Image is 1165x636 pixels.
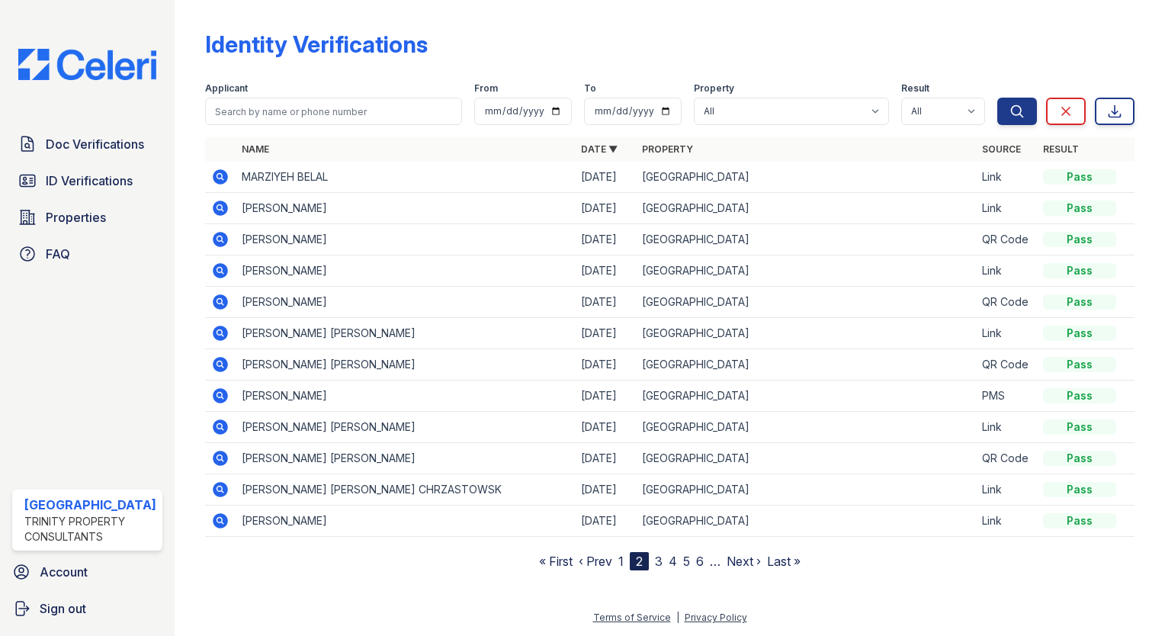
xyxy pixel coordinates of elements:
[236,287,576,318] td: [PERSON_NAME]
[236,318,576,349] td: [PERSON_NAME] [PERSON_NAME]
[976,349,1037,381] td: QR Code
[982,143,1021,155] a: Source
[767,554,801,569] a: Last »
[575,162,636,193] td: [DATE]
[236,193,576,224] td: [PERSON_NAME]
[205,31,428,58] div: Identity Verifications
[40,599,86,618] span: Sign out
[976,443,1037,474] td: QR Code
[636,287,976,318] td: [GEOGRAPHIC_DATA]
[618,554,624,569] a: 1
[575,287,636,318] td: [DATE]
[976,381,1037,412] td: PMS
[727,554,761,569] a: Next ›
[579,554,612,569] a: ‹ Prev
[575,443,636,474] td: [DATE]
[636,349,976,381] td: [GEOGRAPHIC_DATA]
[46,245,70,263] span: FAQ
[236,224,576,255] td: [PERSON_NAME]
[12,202,162,233] a: Properties
[1043,482,1116,497] div: Pass
[1043,326,1116,341] div: Pass
[575,474,636,506] td: [DATE]
[575,381,636,412] td: [DATE]
[636,506,976,537] td: [GEOGRAPHIC_DATA]
[642,143,693,155] a: Property
[1043,263,1116,278] div: Pass
[1043,143,1079,155] a: Result
[976,474,1037,506] td: Link
[1043,513,1116,528] div: Pass
[6,593,168,624] a: Sign out
[236,255,576,287] td: [PERSON_NAME]
[636,255,976,287] td: [GEOGRAPHIC_DATA]
[976,193,1037,224] td: Link
[901,82,929,95] label: Result
[710,552,721,570] span: …
[696,554,704,569] a: 6
[685,612,747,623] a: Privacy Policy
[575,318,636,349] td: [DATE]
[636,193,976,224] td: [GEOGRAPHIC_DATA]
[12,129,162,159] a: Doc Verifications
[976,287,1037,318] td: QR Code
[236,349,576,381] td: [PERSON_NAME] [PERSON_NAME]
[976,318,1037,349] td: Link
[636,162,976,193] td: [GEOGRAPHIC_DATA]
[976,255,1037,287] td: Link
[976,412,1037,443] td: Link
[40,563,88,581] span: Account
[636,474,976,506] td: [GEOGRAPHIC_DATA]
[1043,169,1116,185] div: Pass
[6,557,168,587] a: Account
[575,412,636,443] td: [DATE]
[669,554,677,569] a: 4
[676,612,679,623] div: |
[976,224,1037,255] td: QR Code
[12,239,162,269] a: FAQ
[236,412,576,443] td: [PERSON_NAME] [PERSON_NAME]
[575,506,636,537] td: [DATE]
[539,554,573,569] a: « First
[205,98,462,125] input: Search by name or phone number
[636,443,976,474] td: [GEOGRAPHIC_DATA]
[683,554,690,569] a: 5
[1043,451,1116,466] div: Pass
[46,172,133,190] span: ID Verifications
[584,82,596,95] label: To
[24,514,156,544] div: Trinity Property Consultants
[976,162,1037,193] td: Link
[636,318,976,349] td: [GEOGRAPHIC_DATA]
[694,82,734,95] label: Property
[1043,232,1116,247] div: Pass
[236,162,576,193] td: MARZIYEH BELAL
[46,208,106,226] span: Properties
[12,165,162,196] a: ID Verifications
[1043,388,1116,403] div: Pass
[474,82,498,95] label: From
[236,474,576,506] td: [PERSON_NAME] [PERSON_NAME] CHRZASTOWSK
[46,135,144,153] span: Doc Verifications
[6,49,168,80] img: CE_Logo_Blue-a8612792a0a2168367f1c8372b55b34899dd931a85d93a1a3d3e32e68fde9ad4.png
[236,443,576,474] td: [PERSON_NAME] [PERSON_NAME]
[636,224,976,255] td: [GEOGRAPHIC_DATA]
[242,143,269,155] a: Name
[976,506,1037,537] td: Link
[1043,419,1116,435] div: Pass
[1043,294,1116,310] div: Pass
[636,412,976,443] td: [GEOGRAPHIC_DATA]
[236,381,576,412] td: [PERSON_NAME]
[1043,357,1116,372] div: Pass
[636,381,976,412] td: [GEOGRAPHIC_DATA]
[575,255,636,287] td: [DATE]
[655,554,663,569] a: 3
[575,224,636,255] td: [DATE]
[581,143,618,155] a: Date ▼
[575,193,636,224] td: [DATE]
[575,349,636,381] td: [DATE]
[24,496,156,514] div: [GEOGRAPHIC_DATA]
[1043,201,1116,216] div: Pass
[205,82,248,95] label: Applicant
[236,506,576,537] td: [PERSON_NAME]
